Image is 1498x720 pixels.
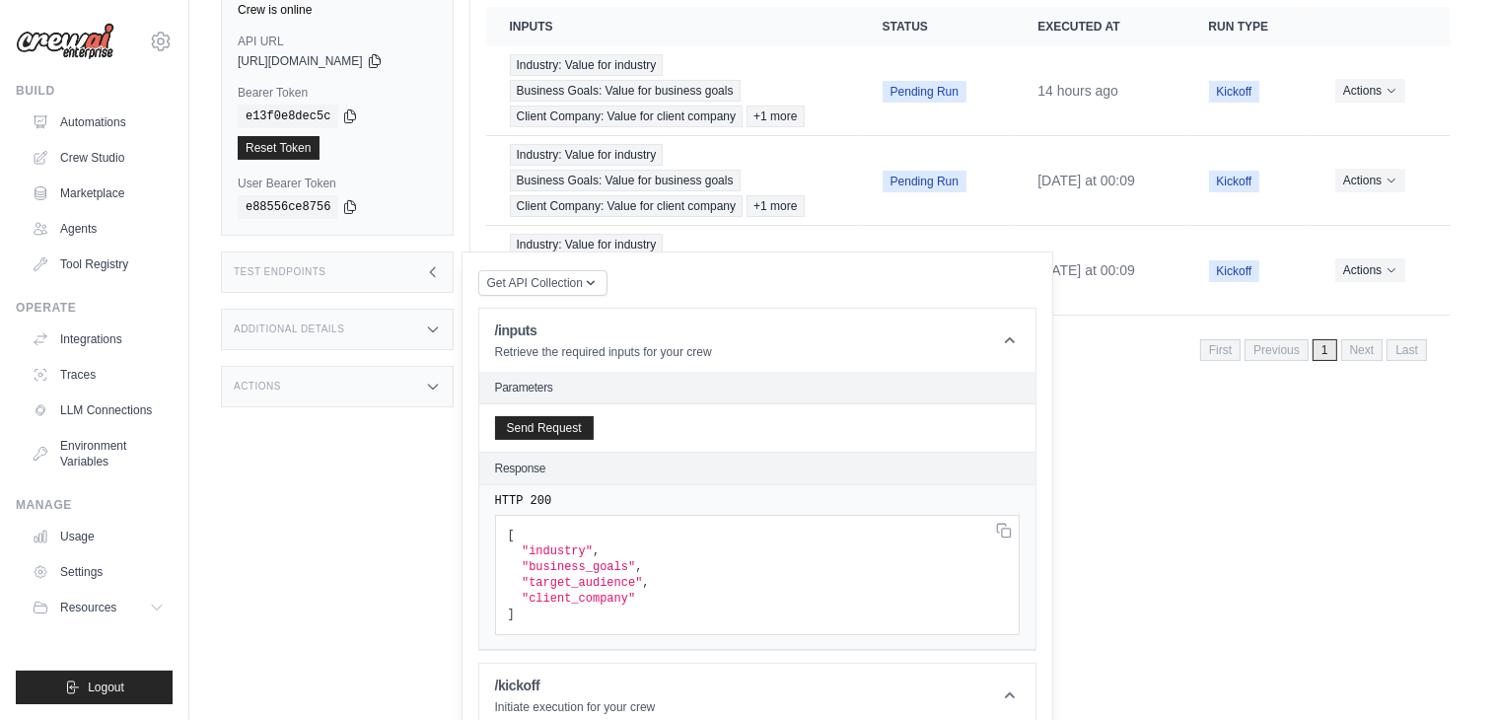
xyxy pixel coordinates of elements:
[1341,339,1384,361] span: Next
[24,107,173,138] a: Automations
[510,234,664,255] span: Industry: Value for industry
[238,136,320,160] a: Reset Token
[508,529,515,542] span: [
[859,7,1015,46] th: Status
[24,249,173,280] a: Tool Registry
[495,344,712,360] p: Retrieve the required inputs for your crew
[238,34,437,49] label: API URL
[24,178,173,209] a: Marketplace
[1387,339,1427,361] span: Last
[1335,169,1405,192] button: Actions for execution
[238,195,338,219] code: e88556ce8756
[238,85,437,101] label: Bearer Token
[510,80,741,102] span: Business Goals: Value for business goals
[24,142,173,174] a: Crew Studio
[1037,262,1135,278] time: August 16, 2025 at 00:09 IST
[522,592,635,606] span: "client_company"
[510,144,664,166] span: Industry: Value for industry
[1313,339,1337,361] span: 1
[16,23,114,60] img: Logo
[487,275,583,291] span: Get API Collection
[60,600,116,615] span: Resources
[1185,7,1312,46] th: Run Type
[510,106,744,127] span: Client Company: Value for client company
[510,54,664,76] span: Industry: Value for industry
[1335,79,1405,103] button: Actions for execution
[635,560,642,574] span: ,
[16,300,173,316] div: Operate
[16,83,173,99] div: Build
[16,497,173,513] div: Manage
[522,544,593,558] span: "industry"
[1200,339,1427,361] nav: Pagination
[593,544,600,558] span: ,
[478,270,607,296] button: Get API Collection
[24,213,173,245] a: Agents
[1209,81,1260,103] span: Kickoff
[24,430,173,477] a: Environment Variables
[238,105,338,128] code: e13f0e8dec5c
[24,359,173,391] a: Traces
[495,699,656,715] p: Initiate execution for your crew
[495,380,1020,396] h2: Parameters
[1037,83,1118,99] time: August 17, 2025 at 23:02 IST
[24,556,173,588] a: Settings
[1209,260,1260,282] span: Kickoff
[24,395,173,426] a: LLM Connections
[522,560,635,574] span: "business_goals"
[238,2,437,18] div: Crew is online
[1037,173,1135,188] time: August 16, 2025 at 00:09 IST
[510,144,835,217] a: View execution details for Industry
[88,680,124,695] span: Logout
[510,234,835,307] a: View execution details for Industry
[522,576,642,590] span: "target_audience"
[1209,171,1260,192] span: Kickoff
[495,461,546,476] h2: Response
[510,195,744,217] span: Client Company: Value for client company
[510,54,835,127] a: View execution details for Industry
[495,321,712,340] h1: /inputs
[1200,339,1241,361] span: First
[24,592,173,623] button: Resources
[234,324,344,335] h3: Additional Details
[510,170,741,191] span: Business Goals: Value for business goals
[238,53,363,69] span: [URL][DOMAIN_NAME]
[495,493,1020,509] pre: HTTP 200
[747,106,804,127] span: +1 more
[508,608,515,621] span: ]
[1014,7,1184,46] th: Executed at
[486,7,1451,374] section: Crew executions table
[495,676,656,695] h1: /kickoff
[747,195,804,217] span: +1 more
[16,671,173,704] button: Logout
[883,171,966,192] span: Pending Run
[486,7,859,46] th: Inputs
[24,521,173,552] a: Usage
[1245,339,1309,361] span: Previous
[234,381,281,393] h3: Actions
[1335,258,1405,282] button: Actions for execution
[234,266,326,278] h3: Test Endpoints
[883,81,966,103] span: Pending Run
[24,324,173,355] a: Integrations
[238,176,437,191] label: User Bearer Token
[495,416,594,440] button: Send Request
[642,576,649,590] span: ,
